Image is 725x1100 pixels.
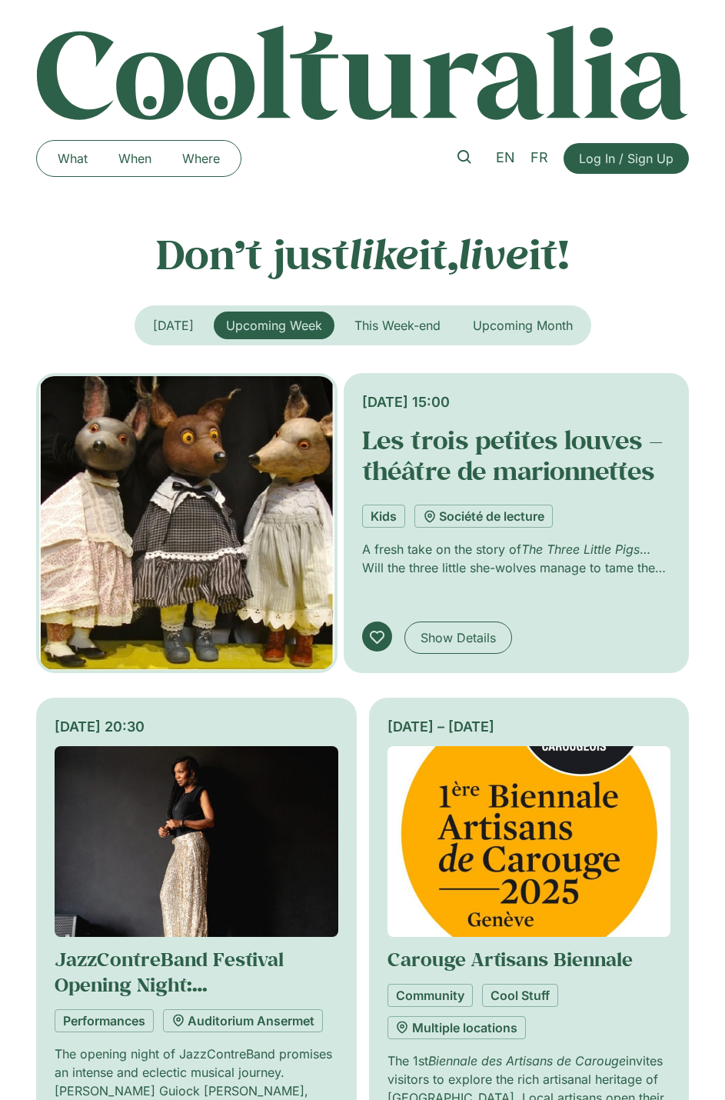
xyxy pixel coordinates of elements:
a: EN [488,147,523,169]
p: A fresh take on the story of … [362,540,670,558]
a: FR [523,147,556,169]
em: like [349,227,419,280]
em: Biennale des Artisans de Carouge [428,1053,626,1068]
a: Carouge Artisans Biennale [387,946,633,972]
span: [DATE] [153,318,194,333]
nav: Menu [42,146,235,171]
a: Performances [55,1009,154,1032]
a: Les trois petites louves – théâtre de marionnettes [362,423,663,487]
a: Show Details [404,622,512,654]
a: Kids [362,505,405,528]
p: Don’t just it, it! [36,230,689,278]
div: [DATE] – [DATE] [387,716,670,737]
a: What [42,146,103,171]
a: JazzContreBand Festival Opening Night: [PERSON_NAME] [PERSON_NAME] + Jet Whistle [55,946,331,1048]
a: Auditorium Ansermet [163,1009,323,1032]
span: FR [530,150,548,166]
span: This Week-end [354,318,441,333]
div: [DATE] 15:00 [362,392,670,412]
span: Show Details [421,628,496,647]
a: Société de lecture [414,505,553,528]
a: Community [387,984,473,1007]
em: live [458,227,529,280]
span: EN [496,150,515,166]
div: [DATE] 20:30 [55,716,338,737]
a: When [103,146,167,171]
span: Log In / Sign Up [579,149,673,168]
span: Upcoming Month [473,318,573,333]
span: Upcoming Week [226,318,322,333]
a: Log In / Sign Up [564,143,689,174]
a: Where [167,146,235,171]
p: Will the three little she-wolves manage to tame the big pig? [362,558,670,577]
em: The Three Little Pigs [521,542,640,557]
a: Cool Stuff [482,984,558,1007]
